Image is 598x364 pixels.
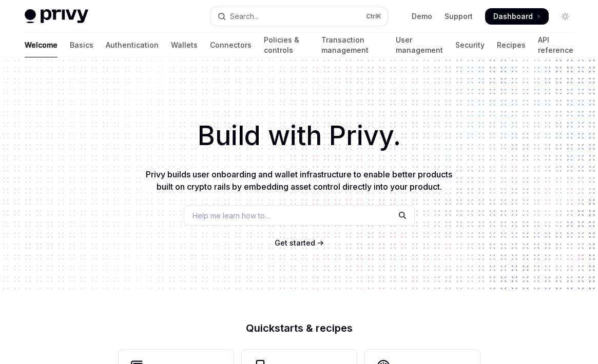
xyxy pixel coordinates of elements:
a: Basics [70,33,93,57]
a: Policies & controls [264,33,309,57]
a: Dashboard [485,8,549,25]
span: Ctrl K [366,12,381,21]
a: Security [455,33,485,57]
a: Demo [412,11,432,22]
a: API reference [538,33,573,57]
h1: Build with Privy. [16,116,582,156]
button: Toggle dark mode [557,8,573,25]
button: Open search [210,7,388,26]
a: Connectors [210,33,252,57]
a: User management [396,33,443,57]
a: Wallets [171,33,198,57]
span: Dashboard [493,11,533,22]
span: Help me learn how to… [192,210,271,221]
span: Privy builds user onboarding and wallet infrastructure to enable better products built on crypto ... [146,169,452,192]
a: Authentication [106,33,159,57]
a: Support [445,11,473,22]
a: Get started [275,238,315,248]
a: Transaction management [321,33,383,57]
img: light logo [25,9,88,24]
div: Search... [230,10,259,23]
h2: Quickstarts & recipes [119,323,480,333]
span: Get started [275,238,315,247]
a: Welcome [25,33,57,57]
a: Recipes [497,33,526,57]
